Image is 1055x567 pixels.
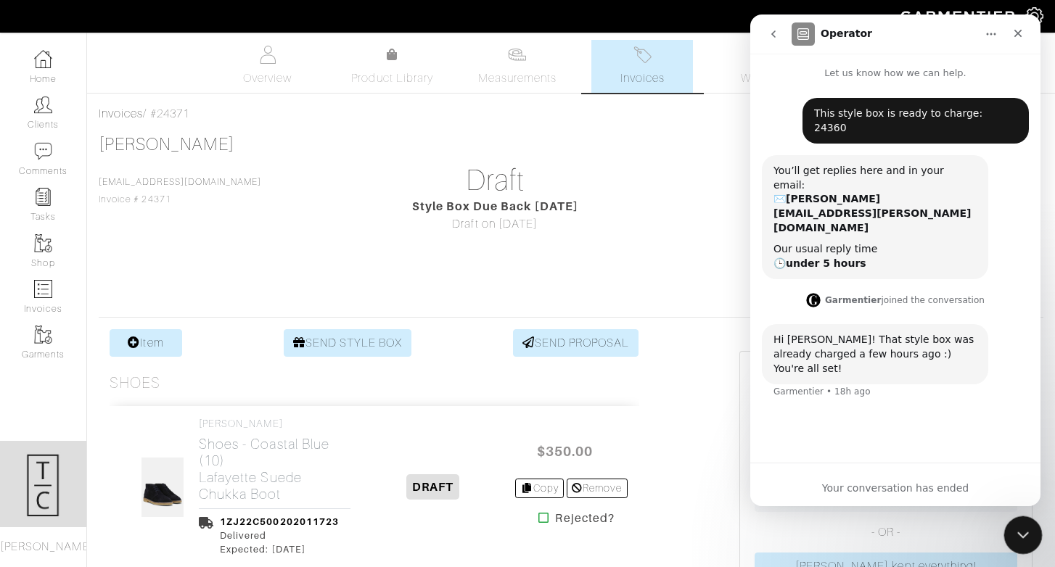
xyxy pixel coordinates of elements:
img: GCAttQ1xtZXnFxKNSuQT4Y7g [141,457,185,518]
img: gear-icon-white-bd11855cb880d31180b6d7d6211b90ccbf57a29d726f0c71d8c61bd08dd39cc2.png [1025,7,1043,25]
a: Wardrobe [716,40,818,93]
a: Measurements [467,40,569,93]
div: / #24371 [99,105,1043,123]
img: basicinfo-40fd8af6dae0f16599ec9e87c0ef1c0a1fdea2edbe929e3d69a839185d80c458.svg [258,46,276,64]
div: Delivered [220,529,339,542]
img: clients-icon-6bae9207a08558b7cb47a8932f037763ab4055f8c8b6bfacd5dc20c3e0201464.png [34,96,52,114]
a: Overview [217,40,319,93]
p: - OR - [755,523,1017,541]
a: Product Library [342,46,443,87]
iframe: Intercom live chat [750,15,1040,506]
a: Invoices [99,107,143,120]
a: 1ZJ22C500202011723 [220,516,339,527]
img: measurements-466bbee1fd09ba9460f595b01e5d73f9e2bff037440d3c8f018324cb6cdf7a4a.svg [508,46,526,64]
span: $350.00 [521,436,608,467]
a: Copy [515,479,564,498]
a: [EMAIL_ADDRESS][DOMAIN_NAME] [99,177,261,187]
span: Invoice # 24371 [99,177,261,204]
a: Invoices [591,40,693,93]
div: Draft on [DATE] [348,215,641,233]
h4: [PERSON_NAME] [199,418,350,430]
span: Overview [243,70,292,87]
img: comment-icon-a0a6a9ef722e966f86d9cbdc48e553b5cf19dbc54f86b18d962a5391bc8f6eb6.png [34,142,52,160]
a: Remove [567,479,627,498]
img: orders-icon-0abe47150d42831381b5fb84f609e132dff9fe21cb692f30cb5eec754e2cba89.png [34,280,52,298]
div: Expected: [DATE] [220,542,339,556]
img: garments-icon-b7da505a4dc4fd61783c78ac3ca0ef83fa9d6f193b1c9dc38574b1d14d53ca28.png [34,234,52,252]
h2: Shoes - Coastal Blue (10) Lafayette Suede Chukka Boot [199,436,350,502]
a: Item [110,329,182,357]
img: garmentier-logo-header-white-b43fb05a5012e4ada735d5af1a66efaba907eab6374d6393d1fbf88cb4ef424d.png [893,4,1025,29]
a: [PERSON_NAME] [99,135,234,154]
img: orders-27d20c2124de7fd6de4e0e44c1d41de31381a507db9b33961299e4e07d508b8c.svg [633,46,652,64]
strong: Rejected? [555,510,614,527]
span: Measurements [478,70,557,87]
img: dashboard-icon-dbcd8f5a0b271acd01030246c82b418ddd0df26cd7fceb0bd07c9910d44c42f6.png [34,50,52,68]
a: SEND STYLE BOX [284,329,412,357]
a: SEND PROPOSAL [513,329,639,357]
div: Style Box Due Back [DATE] [348,198,641,215]
h3: Shoes [110,374,160,392]
a: [PERSON_NAME] Shoes - Coastal Blue (10)Lafayette Suede Chukka Boot [199,418,350,502]
span: DRAFT [406,474,459,500]
span: Invoices [620,70,665,87]
span: Product Library [351,70,433,87]
span: Wardrobe [741,70,793,87]
h1: Draft [348,163,641,198]
img: garments-icon-b7da505a4dc4fd61783c78ac3ca0ef83fa9d6f193b1c9dc38574b1d14d53ca28.png [34,326,52,344]
iframe: Intercom live chat [1004,516,1043,555]
img: reminder-icon-8004d30b9f0a5d33ae49ab947aed9ed385cf756f9e5892f1edd6e32f2345188e.png [34,188,52,206]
